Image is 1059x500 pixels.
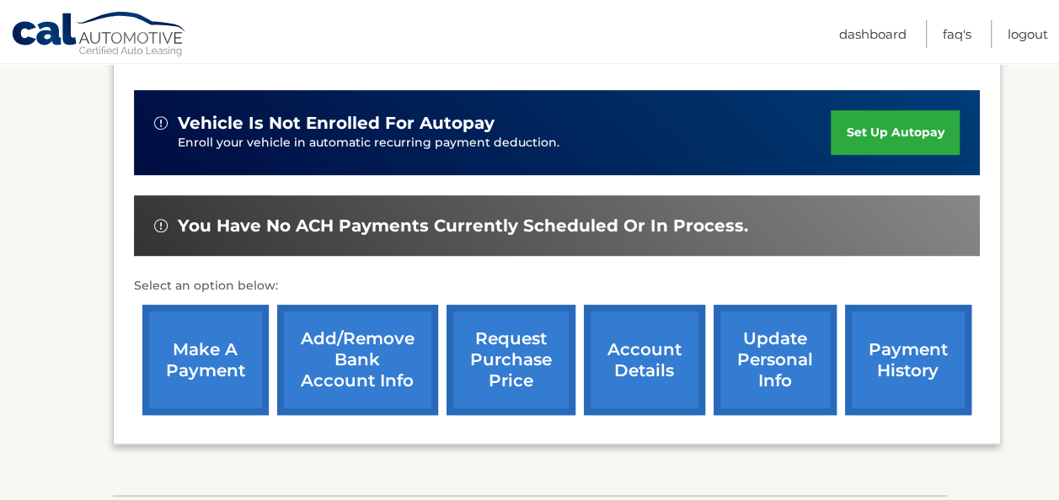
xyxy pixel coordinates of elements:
[142,305,269,415] a: make a payment
[831,110,959,155] a: set up autopay
[154,219,168,232] img: alert-white.svg
[277,305,438,415] a: Add/Remove bank account info
[584,305,705,415] a: account details
[943,20,971,48] a: FAQ's
[845,305,971,415] a: payment history
[178,134,832,152] p: Enroll your vehicle in automatic recurring payment deduction.
[154,116,168,130] img: alert-white.svg
[11,11,188,60] a: Cal Automotive
[447,305,575,415] a: request purchase price
[839,20,907,48] a: Dashboard
[134,276,980,296] p: Select an option below:
[1008,20,1048,48] a: Logout
[178,215,748,237] span: You have no ACH payments currently scheduled or in process.
[178,113,495,134] span: vehicle is not enrolled for autopay
[714,305,837,415] a: update personal info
